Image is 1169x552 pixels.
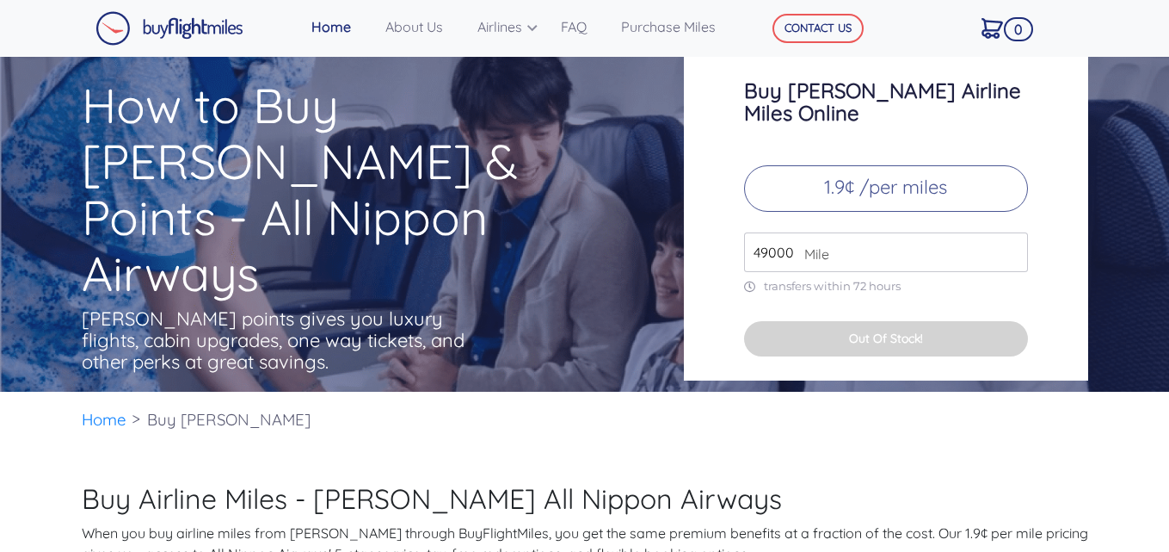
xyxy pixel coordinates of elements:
[95,7,243,50] a: Buy Flight Miles Logo
[744,279,1028,294] p: transfers within 72 hours
[981,18,1003,39] img: Cart
[1004,17,1033,41] span: 0
[82,409,126,430] a: Home
[138,392,319,448] li: Buy [PERSON_NAME]
[772,14,864,43] button: CONTACT US
[82,308,469,373] p: [PERSON_NAME] points gives you luxury flights, cabin upgrades, one way tickets, and other perks a...
[82,482,1088,515] h2: Buy Airline Miles - [PERSON_NAME] All Nippon Airways
[796,244,829,264] span: Mile
[744,79,1028,124] h3: Buy [PERSON_NAME] Airline Miles Online
[975,9,1027,46] a: 0
[471,9,553,44] a: Airlines
[744,165,1028,212] p: 1.9¢ /per miles
[614,9,743,44] a: Purchase Miles
[95,11,243,46] img: Buy Flight Miles Logo
[378,9,471,44] a: About Us
[554,9,614,44] a: FAQ
[744,321,1028,357] button: Out Of Stock!
[305,9,378,44] a: Home
[82,78,617,301] h1: How to Buy [PERSON_NAME] & Points - All Nippon Airways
